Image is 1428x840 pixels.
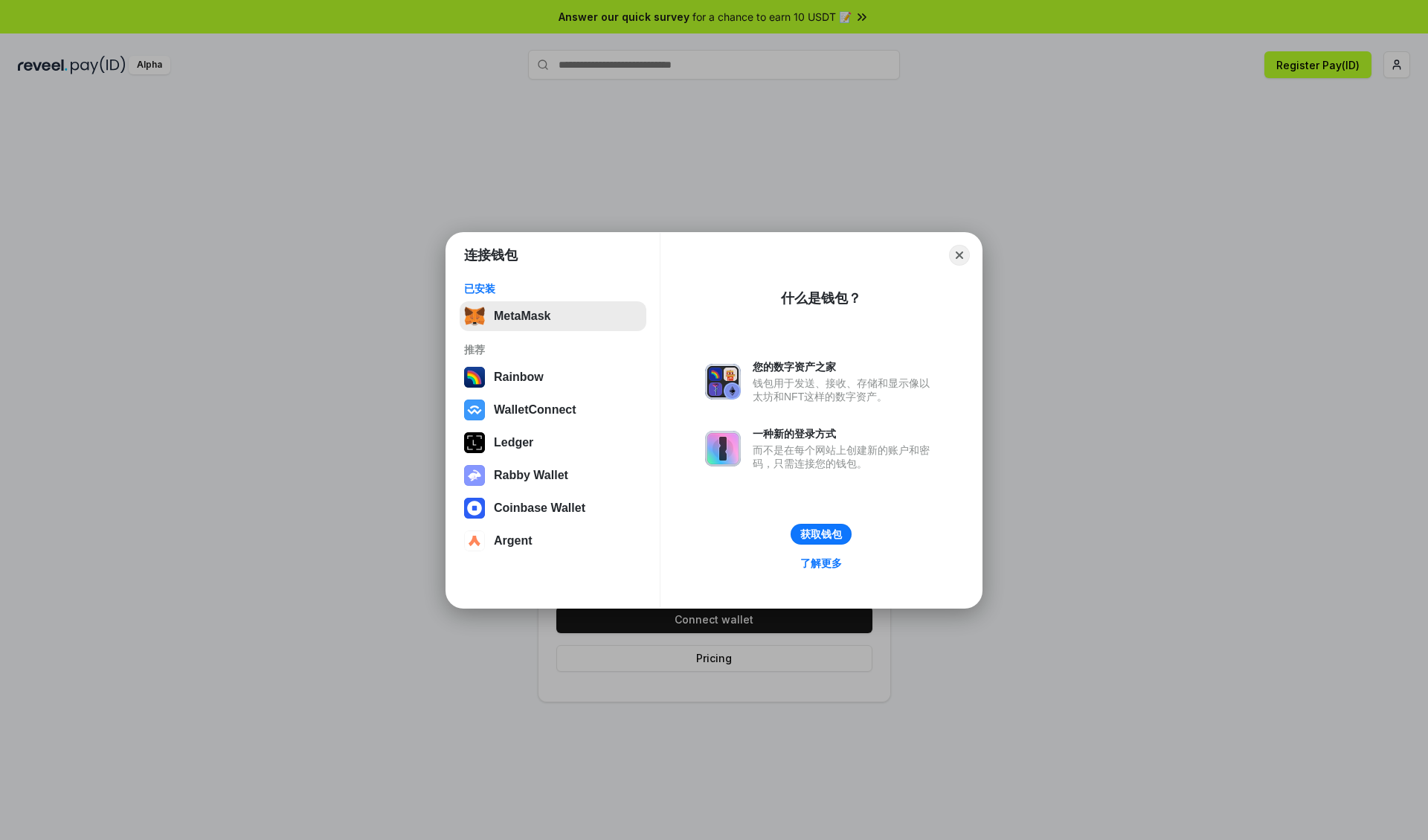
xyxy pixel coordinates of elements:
[464,400,485,420] img: svg+xml,%3Csvg%20width%3D%2228%22%20height%3D%2228%22%20viewBox%3D%220%200%2028%2028%22%20fill%3D...
[494,436,533,449] div: Ledger
[460,526,646,556] button: Argent
[753,443,937,470] div: 而不是在每个网站上创建新的账户和密码，只需连接您的钱包。
[460,428,646,458] button: Ledger
[494,469,568,482] div: Rabby Wallet
[753,427,937,440] div: 一种新的登录方式
[494,371,544,384] div: Rainbow
[464,367,485,388] img: svg+xml,%3Csvg%20width%3D%22120%22%20height%3D%22120%22%20viewBox%3D%220%200%20120%20120%22%20fil...
[460,301,646,331] button: MetaMask
[464,498,485,519] img: svg+xml,%3Csvg%20width%3D%2228%22%20height%3D%2228%22%20viewBox%3D%220%200%2028%2028%22%20fill%3D...
[460,493,646,523] button: Coinbase Wallet
[949,245,970,266] button: Close
[460,461,646,490] button: Rabby Wallet
[460,395,646,425] button: WalletConnect
[705,364,741,400] img: svg+xml,%3Csvg%20xmlns%3D%22http%3A%2F%2Fwww.w3.org%2F2000%2Fsvg%22%20fill%3D%22none%22%20viewBox...
[494,310,550,323] div: MetaMask
[464,530,485,551] img: svg+xml,%3Csvg%20width%3D%2228%22%20height%3D%2228%22%20viewBox%3D%220%200%2028%2028%22%20fill%3D...
[800,557,842,570] div: 了解更多
[464,246,518,264] h1: 连接钱包
[753,376,937,403] div: 钱包用于发送、接收、存储和显示像以太坊和NFT这样的数字资产。
[494,534,533,548] div: Argent
[464,343,642,356] div: 推荐
[800,528,842,541] div: 获取钱包
[494,403,576,417] div: WalletConnect
[781,289,861,307] div: 什么是钱包？
[464,282,642,295] div: 已安装
[791,554,851,573] a: 了解更多
[791,524,852,545] button: 获取钱包
[464,465,485,486] img: svg+xml,%3Csvg%20xmlns%3D%22http%3A%2F%2Fwww.w3.org%2F2000%2Fsvg%22%20fill%3D%22none%22%20viewBox...
[464,306,485,327] img: svg+xml,%3Csvg%20fill%3D%22none%22%20height%3D%2233%22%20viewBox%3D%220%200%2035%2033%22%20width%...
[705,431,741,467] img: svg+xml,%3Csvg%20xmlns%3D%22http%3A%2F%2Fwww.w3.org%2F2000%2Fsvg%22%20fill%3D%22none%22%20viewBox...
[464,432,485,453] img: svg+xml,%3Csvg%20xmlns%3D%22http%3A%2F%2Fwww.w3.org%2F2000%2Fsvg%22%20width%3D%2228%22%20height%3...
[753,360,937,373] div: 您的数字资产之家
[494,501,585,515] div: Coinbase Wallet
[460,362,646,392] button: Rainbow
